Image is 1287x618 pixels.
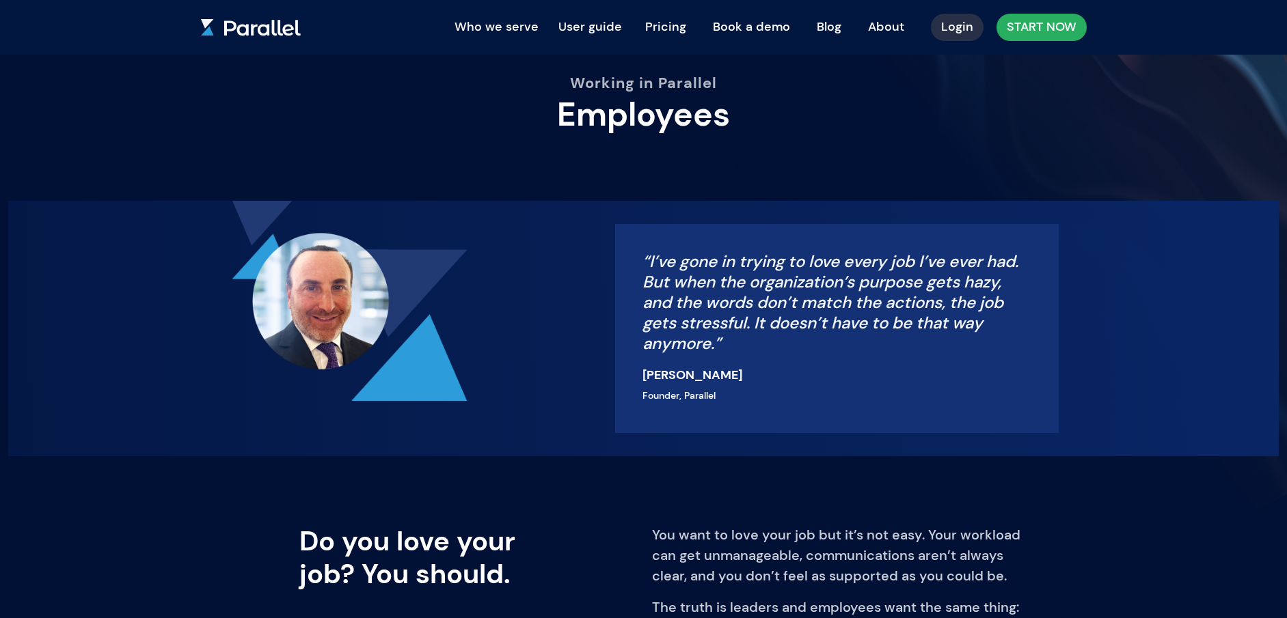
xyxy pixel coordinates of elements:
[201,19,301,36] img: parallel.svg
[299,524,573,590] h2: Do you love your job? You should.
[931,14,984,41] a: Login
[552,14,629,41] button: User guide
[642,385,1031,406] h6: Founder, Parallel
[807,12,852,42] a: Blog
[997,14,1087,41] a: START NOW
[405,97,883,132] h1: Employees
[642,365,1031,385] h5: [PERSON_NAME]
[448,14,545,41] button: Who we serve
[635,12,696,42] a: Pricing
[703,12,800,42] a: Book a demo
[228,201,468,401] img: usecases_user_two_doug.png
[642,251,1031,354] p: “I’ve gone in trying to love every job I’ve ever had. But when the organization’s purpose gets ha...
[652,524,1021,586] p: You want to love your job but it’s not easy. Your workload can get unmanageable, communications a...
[858,12,915,42] a: About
